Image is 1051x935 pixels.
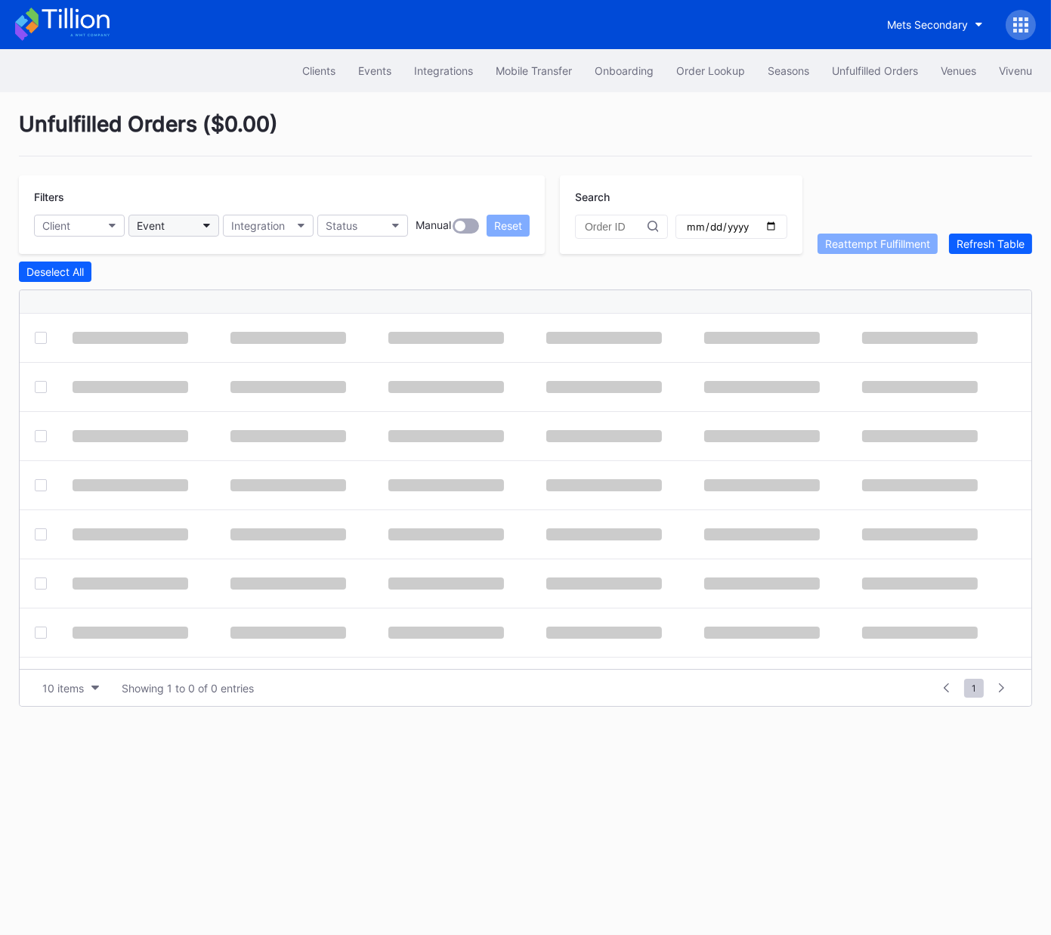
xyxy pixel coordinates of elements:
[416,218,451,234] div: Manual
[358,64,391,77] div: Events
[42,219,70,232] div: Client
[19,262,91,282] button: Deselect All
[26,265,84,278] div: Deselect All
[929,57,988,85] button: Venues
[35,678,107,698] button: 10 items
[832,64,918,77] div: Unfulfilled Orders
[122,682,254,695] div: Showing 1 to 0 of 0 entries
[42,682,84,695] div: 10 items
[988,57,1043,85] button: Vivenu
[302,64,335,77] div: Clients
[223,215,314,237] button: Integration
[821,57,929,85] button: Unfulfilled Orders
[326,219,357,232] div: Status
[484,57,583,85] button: Mobile Transfer
[585,221,648,233] input: Order ID
[665,57,756,85] button: Order Lookup
[756,57,821,85] button: Seasons
[34,215,125,237] button: Client
[876,11,994,39] button: Mets Secondary
[291,57,347,85] button: Clients
[403,57,484,85] button: Integrations
[964,679,984,698] span: 1
[575,190,787,203] div: Search
[941,64,976,77] div: Venues
[957,237,1025,250] div: Refresh Table
[583,57,665,85] button: Onboarding
[19,111,1032,156] div: Unfulfilled Orders ( $0.00 )
[825,237,930,250] div: Reattempt Fulfillment
[887,18,968,31] div: Mets Secondary
[494,219,522,232] div: Reset
[818,234,938,254] button: Reattempt Fulfillment
[128,215,219,237] button: Event
[676,64,745,77] div: Order Lookup
[487,215,530,237] button: Reset
[34,190,530,203] div: Filters
[768,64,809,77] div: Seasons
[414,64,473,77] div: Integrations
[496,64,572,77] div: Mobile Transfer
[595,64,654,77] div: Onboarding
[999,64,1032,77] div: Vivenu
[347,57,403,85] button: Events
[949,234,1032,254] button: Refresh Table
[137,219,165,232] div: Event
[231,219,285,232] div: Integration
[317,215,408,237] button: Status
